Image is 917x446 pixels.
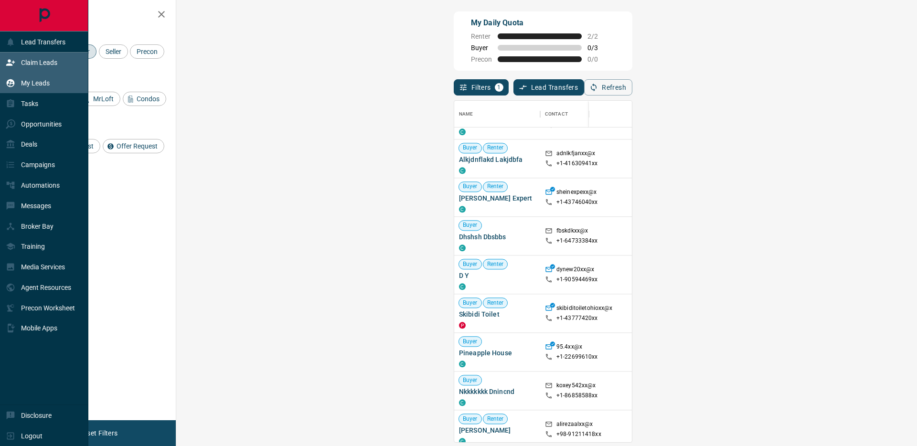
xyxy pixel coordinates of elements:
[483,260,508,268] span: Renter
[459,222,481,230] span: Buyer
[459,348,535,358] span: Pineapple House
[133,48,161,55] span: Precon
[31,10,166,21] h2: Filters
[459,144,481,152] span: Buyer
[102,48,125,55] span: Seller
[556,237,598,245] p: +1- 64733384xx
[459,376,481,384] span: Buyer
[587,32,608,40] span: 2 / 2
[90,95,117,103] span: MrLoft
[556,188,597,198] p: sheinexpexx@x
[556,420,593,430] p: alirezaalxx@x
[459,167,466,174] div: condos.ca
[556,198,598,206] p: +1- 43746040xx
[459,415,481,423] span: Buyer
[587,44,608,52] span: 0 / 3
[556,227,588,237] p: fbskdkxx@x
[556,149,596,159] p: adnlkfjanxx@x
[459,260,481,268] span: Buyer
[483,183,508,191] span: Renter
[556,382,596,392] p: koxey542xx@x
[513,79,585,96] button: Lead Transfers
[471,32,492,40] span: Renter
[459,438,466,445] div: condos.ca
[459,271,535,280] span: D Y
[79,92,120,106] div: MrLoft
[556,314,598,322] p: +1- 43777420xx
[459,183,481,191] span: Buyer
[483,299,508,307] span: Renter
[540,101,617,127] div: Contact
[459,399,466,406] div: condos.ca
[73,425,124,441] button: Reset Filters
[471,17,608,29] p: My Daily Quota
[459,232,535,242] span: Dhshsh Dbsbbs
[459,193,535,203] span: [PERSON_NAME] Expert
[556,276,598,284] p: +1- 90594469xx
[113,142,161,150] span: Offer Request
[483,144,508,152] span: Renter
[483,415,508,423] span: Renter
[459,101,473,127] div: Name
[556,392,598,400] p: +1- 86858588xx
[103,139,164,153] div: Offer Request
[123,92,166,106] div: Condos
[459,206,466,212] div: condos.ca
[471,55,492,63] span: Precon
[459,322,466,329] div: property.ca
[459,309,535,319] span: Skibidi Toilet
[454,79,509,96] button: Filters1
[459,244,466,251] div: condos.ca
[545,101,568,127] div: Contact
[556,430,601,438] p: +98- 91211418xx
[587,55,608,63] span: 0 / 0
[556,159,598,168] p: +1- 41630941xx
[459,361,466,367] div: condos.ca
[459,338,481,346] span: Buyer
[459,299,481,307] span: Buyer
[556,343,582,353] p: 95.4xx@x
[556,353,598,361] p: +1- 22699610xx
[471,44,492,52] span: Buyer
[130,44,164,59] div: Precon
[459,128,466,135] div: condos.ca
[584,79,632,96] button: Refresh
[454,101,540,127] div: Name
[99,44,128,59] div: Seller
[556,265,594,276] p: dynew20xx@x
[459,155,535,164] span: Alkjdnflakd Lakjdbfa
[556,121,598,129] p: +1- 41625689xx
[133,95,163,103] span: Condos
[496,84,502,91] span: 1
[459,387,535,396] span: Nkkkkkkk Dnincnd
[459,425,535,435] span: [PERSON_NAME]
[556,304,613,314] p: skibiditoiletohioxx@x
[459,283,466,290] div: condos.ca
